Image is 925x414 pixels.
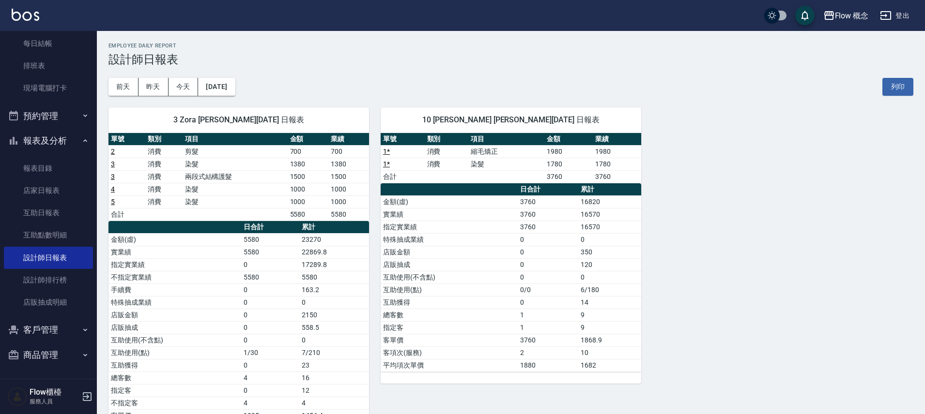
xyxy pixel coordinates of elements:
th: 日合計 [518,183,578,196]
span: 3 Zora [PERSON_NAME][DATE] 日報表 [120,115,357,125]
p: 服務人員 [30,397,79,406]
td: 700 [288,145,328,158]
td: 0 [518,296,578,309]
th: 累計 [578,183,641,196]
td: 0 [578,271,641,283]
td: 合計 [108,208,145,221]
td: 1 [518,321,578,334]
a: 店家日報表 [4,179,93,202]
td: 5580 [241,246,300,258]
td: 合計 [381,170,425,183]
td: 互助使用(點) [381,283,518,296]
button: 今天 [169,78,199,96]
td: 1780 [544,158,593,170]
a: 每日結帳 [4,32,93,55]
button: 登出 [876,7,913,25]
button: 客戶管理 [4,317,93,342]
td: 0 [241,384,300,397]
a: 現場電腦打卡 [4,77,93,99]
td: 手續費 [108,283,241,296]
td: 1682 [578,359,641,371]
td: 12 [299,384,369,397]
td: 店販金額 [108,309,241,321]
img: Person [8,387,27,406]
td: 客項次(服務) [381,346,518,359]
td: 剪髮 [183,145,288,158]
button: [DATE] [198,78,235,96]
td: 互助獲得 [381,296,518,309]
td: 0 [518,233,578,246]
td: 金額(虛) [381,195,518,208]
td: 總客數 [108,371,241,384]
a: 排班表 [4,55,93,77]
td: 0 [299,334,369,346]
a: 設計師日報表 [4,247,93,269]
td: 1980 [593,145,641,158]
td: 4 [241,397,300,409]
td: 16570 [578,208,641,221]
td: 消費 [145,183,182,195]
td: 1868.9 [578,334,641,346]
td: 互助使用(不含點) [108,334,241,346]
td: 染髮 [468,158,544,170]
button: 昨天 [139,78,169,96]
td: 0 [241,309,300,321]
td: 5580 [328,208,369,221]
td: 0 [578,233,641,246]
a: 4 [111,185,115,193]
button: save [795,6,815,25]
td: 6/180 [578,283,641,296]
td: 染髮 [183,158,288,170]
button: 預約管理 [4,103,93,129]
td: 4 [299,397,369,409]
th: 金額 [544,133,593,146]
a: 3 [111,173,115,180]
a: 互助點數明細 [4,224,93,246]
td: 558.5 [299,321,369,334]
td: 0 [241,296,300,309]
td: 消費 [145,170,182,183]
button: Flow 概念 [819,6,873,26]
td: 1000 [288,183,328,195]
td: 1500 [288,170,328,183]
td: 120 [578,258,641,271]
button: 前天 [108,78,139,96]
a: 5 [111,198,115,206]
a: 設計師排行榜 [4,269,93,291]
td: 0 [518,246,578,258]
th: 類別 [425,133,469,146]
td: 0 [241,359,300,371]
td: 1380 [288,158,328,170]
td: 1000 [328,195,369,208]
h3: 設計師日報表 [108,53,913,66]
td: 2150 [299,309,369,321]
td: 23 [299,359,369,371]
td: 互助使用(不含點) [381,271,518,283]
td: 0 [241,258,300,271]
td: 金額(虛) [108,233,241,246]
td: 4 [241,371,300,384]
td: 店販抽成 [108,321,241,334]
td: 互助使用(點) [108,346,241,359]
td: 互助獲得 [108,359,241,371]
td: 14 [578,296,641,309]
td: 0 [241,283,300,296]
table: a dense table [381,133,641,183]
th: 類別 [145,133,182,146]
td: 不指定實業績 [108,271,241,283]
td: 23270 [299,233,369,246]
td: 350 [578,246,641,258]
td: 5580 [288,208,328,221]
th: 日合計 [241,221,300,234]
td: 指定實業績 [108,258,241,271]
td: 1780 [593,158,641,170]
h5: Flow櫃檯 [30,387,79,397]
td: 總客數 [381,309,518,321]
th: 業績 [328,133,369,146]
td: 3760 [544,170,593,183]
td: 16570 [578,221,641,233]
td: 22869.8 [299,246,369,258]
td: 1500 [328,170,369,183]
td: 實業績 [381,208,518,221]
td: 不指定客 [108,397,241,409]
